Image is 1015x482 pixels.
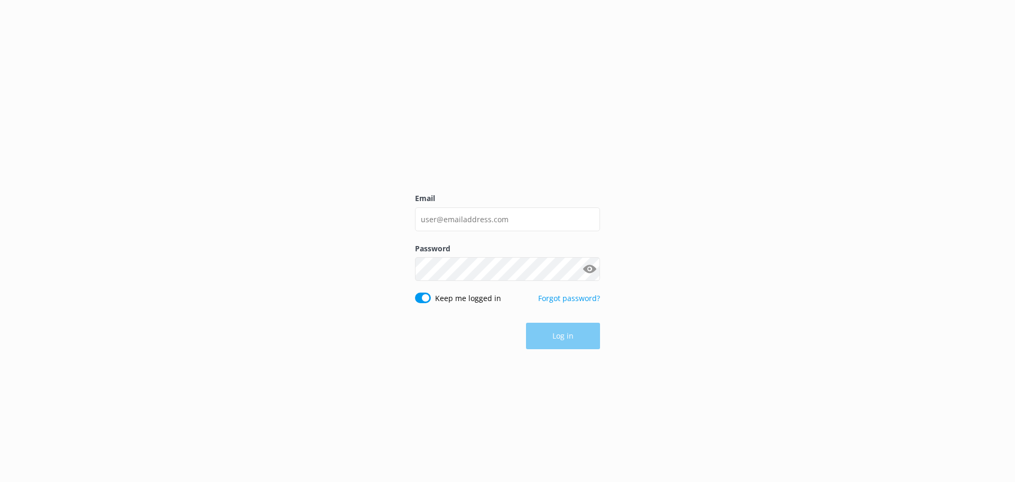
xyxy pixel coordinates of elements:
a: Forgot password? [538,293,600,303]
label: Keep me logged in [435,293,501,304]
button: Show password [579,259,600,280]
input: user@emailaddress.com [415,207,600,231]
label: Email [415,193,600,204]
label: Password [415,243,600,254]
